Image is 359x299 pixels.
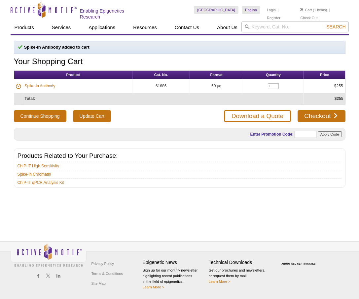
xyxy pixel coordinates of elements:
[18,180,64,186] a: ChIP-IT qPCR Analysis Kit
[11,241,87,268] img: Active Motif,
[250,132,294,137] label: Enter Promotion Code:
[275,253,324,268] table: Click to Verify - This site chose Symantec SSL for secure e-commerce and confidential communicati...
[14,57,345,67] h1: Your Shopping Cart
[209,260,271,265] h4: Technical Downloads
[300,8,312,12] a: Cart
[14,110,66,122] button: Continue Shopping
[25,83,55,89] a: Spike-in Antibody
[66,73,80,77] span: Product
[18,44,342,50] p: Spike-in Antibody added to cart
[143,285,164,289] a: Learn More >
[318,131,342,137] input: Apply Code
[209,268,271,284] p: Get our brochures and newsletters, or request them by mail.
[300,6,327,14] li: (1 items)
[18,171,51,177] a: Spike-in Chromatin
[90,259,116,269] a: Privacy Policy
[281,263,316,265] a: ABOUT SSL CERTIFICATES
[266,73,281,77] span: Quantity
[171,21,203,34] a: Contact Us
[324,24,347,30] button: Search
[210,73,223,77] span: Format
[267,16,280,20] a: Register
[326,24,345,29] span: Search
[18,163,59,169] a: ChIP-IT High Sensitivity
[80,8,146,20] h2: Enabling Epigenetics Research
[300,8,303,11] img: Your Cart
[194,6,238,14] a: [GEOGRAPHIC_DATA]
[209,279,231,283] a: Learn More >
[277,6,278,14] li: |
[300,16,317,20] a: Check Out
[18,153,342,159] h2: Products Related to Your Purchase:
[241,21,349,32] input: Keyword, Cat. No.
[320,73,329,77] span: Price
[335,96,343,101] strong: $255
[11,21,38,34] a: Products
[143,260,205,265] h4: Epigenetic News
[298,110,345,122] a: Checkout
[190,79,243,93] td: 50 µg
[213,21,241,34] a: About Us
[143,268,205,290] p: Sign up for our monthly newsletter highlighting recent publications in the field of epigenetics.
[132,79,190,93] td: 61686
[85,21,119,34] a: Applications
[48,21,75,34] a: Services
[304,79,345,93] td: $255
[329,6,330,14] li: |
[73,110,111,122] input: Update Cart
[267,8,276,12] a: Login
[129,21,161,34] a: Resources
[90,269,125,278] a: Terms & Conditions
[90,278,107,288] a: Site Map
[154,73,168,77] span: Cat. No.
[25,96,35,101] strong: Total:
[224,110,291,122] a: Download a Quote
[242,6,260,14] a: English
